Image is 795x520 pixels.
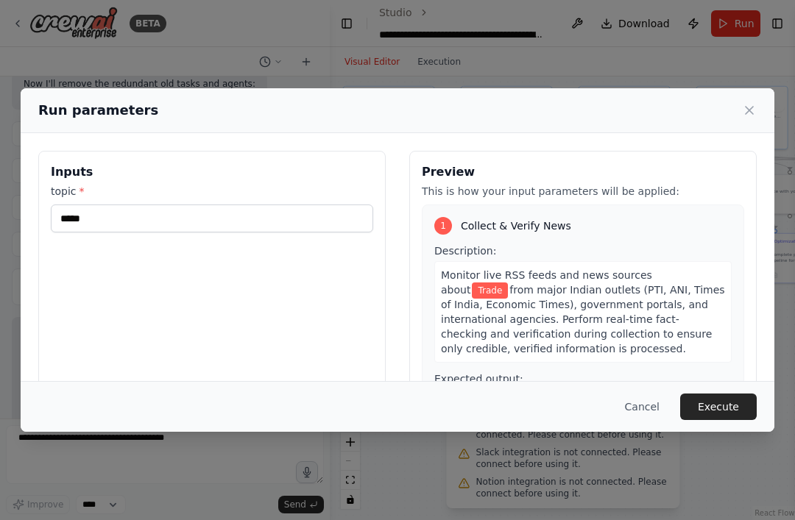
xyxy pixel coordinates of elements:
[680,393,757,420] button: Execute
[434,373,523,385] span: Expected output:
[434,217,452,235] div: 1
[613,393,671,420] button: Cancel
[51,163,373,181] h3: Inputs
[422,184,744,199] p: This is how your input parameters will be applied:
[472,282,508,299] span: Variable: topic
[51,184,373,199] label: topic
[422,163,744,181] h3: Preview
[441,269,652,296] span: Monitor live RSS feeds and news sources about
[434,245,496,257] span: Description:
[38,100,158,121] h2: Run parameters
[441,284,725,355] span: from major Indian outlets (PTI, ANI, Times of India, Economic Times), government portals, and int...
[461,218,571,233] span: Collect & Verify News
